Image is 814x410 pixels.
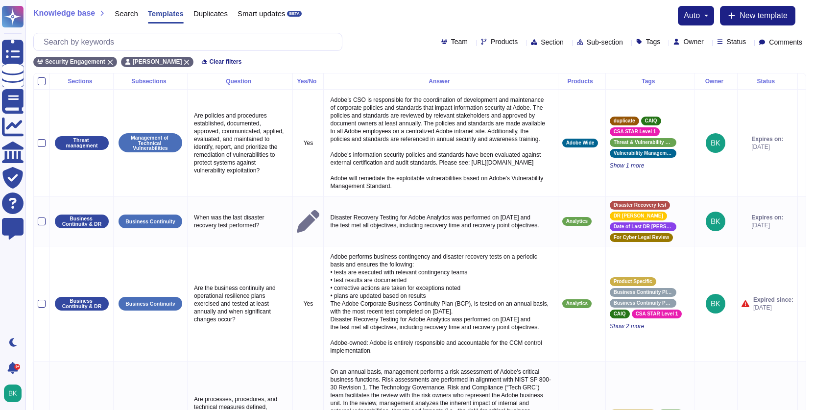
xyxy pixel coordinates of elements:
[193,10,228,17] span: Duplicates
[684,12,708,20] button: auto
[58,216,105,226] p: Business Continuity & DR
[753,304,793,312] span: [DATE]
[742,78,793,84] div: Status
[614,140,672,145] span: Threat & Vulnerability Management
[39,33,342,50] input: Search by keywords
[33,9,95,17] span: Knowledge base
[614,301,672,306] span: Business Continuity Policy
[753,296,793,304] span: Expired since:
[614,119,635,123] span: duplicate
[297,300,319,308] p: Yes
[566,141,595,145] span: Adobe Wide
[122,135,179,151] p: Management of Technical Vulnerabilities
[562,78,601,84] div: Products
[751,221,783,229] span: [DATE]
[4,385,22,402] img: user
[328,250,553,357] p: Adobe performs business contingency and disaster recovery tests on a periodic basis and ensures t...
[133,59,182,65] span: [PERSON_NAME]
[751,214,783,221] span: Expires on:
[614,151,672,156] span: Vulnerability Management
[698,78,733,84] div: Owner
[287,11,301,17] div: BETA
[209,59,241,65] span: Clear filters
[54,78,109,84] div: Sections
[614,312,626,316] span: CAIQ
[2,383,28,404] button: user
[491,38,518,45] span: Products
[614,235,669,240] span: For Cyber Legal Review
[610,162,690,169] span: Show 1 more
[115,10,138,17] span: Search
[58,298,105,309] p: Business Continuity & DR
[45,59,105,65] span: Security Engagement
[751,143,783,151] span: [DATE]
[751,135,783,143] span: Expires on:
[328,78,553,84] div: Answer
[614,290,672,295] span: Business Continuity Planning
[740,12,788,20] span: New template
[566,219,588,224] span: Analytics
[706,212,725,231] img: user
[706,133,725,153] img: user
[297,139,319,147] p: Yes
[614,279,652,284] span: Product Specific
[614,129,656,134] span: CSA STAR Level 1
[566,301,588,306] span: Analytics
[192,211,288,232] p: When was the last disaster recovery test performed?
[645,119,657,123] span: CAIQ
[238,10,286,17] span: Smart updates
[684,12,700,20] span: auto
[706,294,725,314] img: user
[614,203,667,208] span: Disaster Recovery test
[727,38,746,45] span: Status
[192,78,288,84] div: Question
[297,78,319,84] div: Yes/No
[328,94,553,193] p: Adobe’s CSO is responsible for the coordination of development and maintenance of corporate polic...
[614,214,663,218] span: DR [PERSON_NAME]
[118,78,183,84] div: Subsections
[192,282,288,326] p: Are the business continuity and operational resilience plans exercised and tested at least annual...
[636,312,678,316] span: CSA STAR Level 1
[192,109,288,177] p: Are policies and procedures established, documented, approved, communicated, applied, evaluated, ...
[610,78,690,84] div: Tags
[451,38,468,45] span: Team
[683,38,703,45] span: Owner
[587,39,623,46] span: Sub-section
[14,364,20,370] div: 9+
[610,322,690,330] span: Show 2 more
[614,224,672,229] span: Date of Last DR [PERSON_NAME]
[328,211,553,232] p: Disaster Recovery Testing for Adobe Analytics was performed on [DATE] and the test met all object...
[769,39,802,46] span: Comments
[720,6,795,25] button: New template
[125,301,175,307] p: Business Continuity
[125,219,175,224] p: Business Continuity
[148,10,184,17] span: Templates
[646,38,661,45] span: Tags
[541,39,564,46] span: Section
[58,138,105,148] p: Threat management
